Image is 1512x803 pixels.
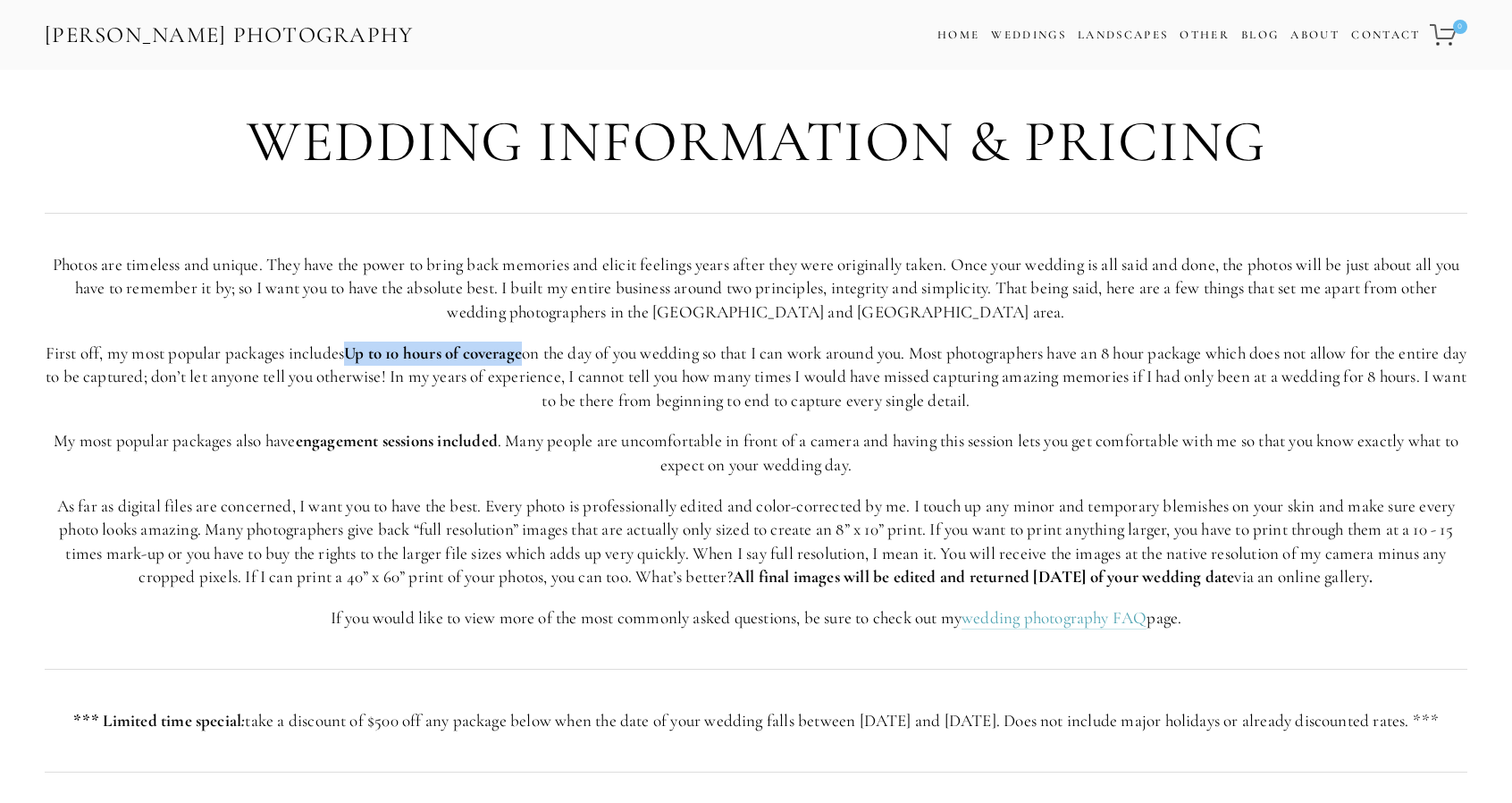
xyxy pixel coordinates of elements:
a: [PERSON_NAME] Photography [43,15,416,55]
p: If you would like to view more of the most commonly asked questions, be sure to check out my page. [45,606,1467,630]
a: About [1290,22,1340,48]
p: First off, my most popular packages includes on the day of you wedding so that I can work around ... [45,342,1467,413]
a: Landscapes [1078,28,1168,42]
a: Blog [1241,22,1279,48]
a: Contact [1351,22,1420,48]
a: Other [1180,28,1230,42]
h1: Wedding Information & Pricing [45,110,1467,174]
strong: . [1369,566,1373,587]
p: take a discount of $500 off any package below when the date of your wedding falls between [DATE] ... [45,709,1467,733]
p: My most popular packages also have . Many people are uncomfortable in front of a camera and havin... [45,429,1467,477]
a: wedding photography FAQ [962,607,1147,630]
p: As far as digital files are concerned, I want you to have the best. Every photo is professionally... [45,494,1467,589]
a: Weddings [991,28,1066,42]
span: 0 [1453,20,1467,34]
strong: engagement sessions included [296,430,498,451]
a: 0 items in cart [1427,13,1469,56]
strong: All final images will be edited and returned [DATE] of your wedding date [733,566,1235,587]
p: Photos are timeless and unique. They have the power to bring back memories and elicit feelings ye... [45,253,1467,325]
em: : [241,710,245,731]
a: Home [937,22,979,48]
strong: *** Limited time special [73,710,246,731]
strong: Up to 10 hours of coverage [344,342,522,363]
